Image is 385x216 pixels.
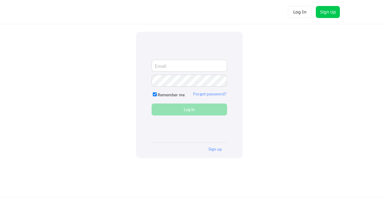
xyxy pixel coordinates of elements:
[152,103,227,115] button: Log In
[158,92,185,97] label: Remember me
[288,6,312,18] button: Log In
[152,60,227,72] input: Email
[316,6,340,18] button: Sign Up
[192,91,227,97] button: Forgot password?
[204,146,226,152] button: Sign up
